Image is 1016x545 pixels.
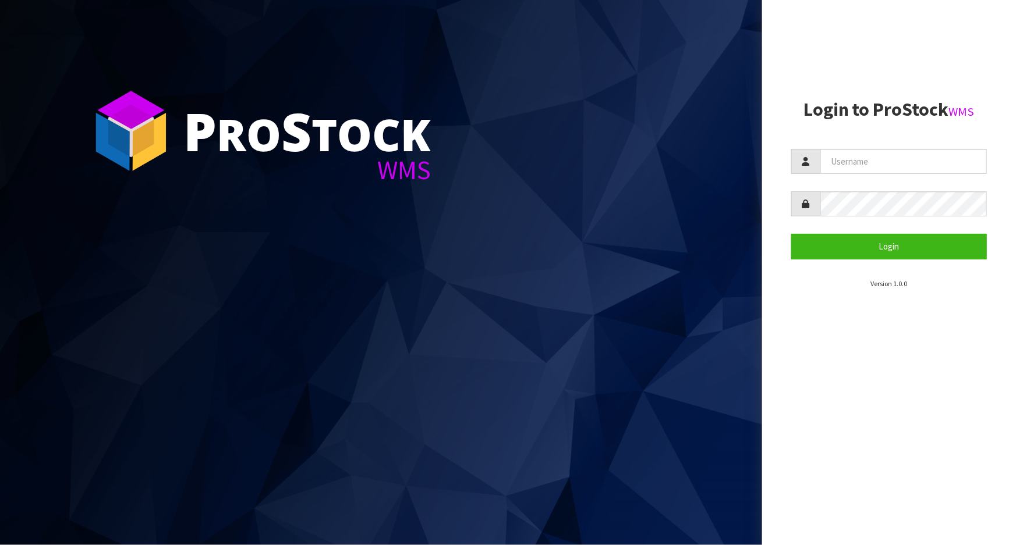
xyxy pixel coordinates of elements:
div: ro tock [183,105,431,157]
h2: Login to ProStock [791,99,987,120]
small: WMS [949,104,975,119]
input: Username [820,149,987,174]
small: Version 1.0.0 [870,279,907,288]
span: P [183,95,217,166]
img: ProStock Cube [87,87,175,174]
span: S [281,95,311,166]
button: Login [791,234,987,259]
div: WMS [183,157,431,183]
